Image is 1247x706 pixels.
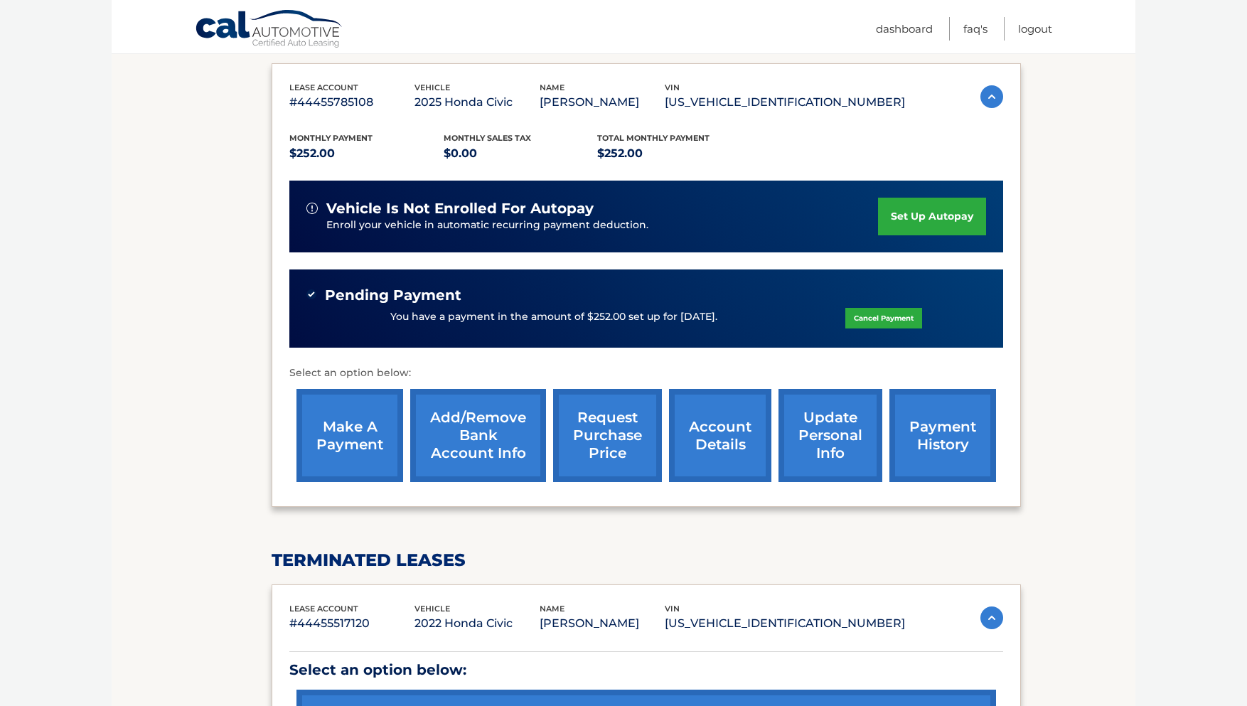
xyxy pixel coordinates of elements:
[414,92,540,112] p: 2025 Honda Civic
[289,82,358,92] span: lease account
[963,17,988,41] a: FAQ's
[326,218,878,233] p: Enroll your vehicle in automatic recurring payment deduction.
[778,389,882,482] a: update personal info
[289,365,1003,382] p: Select an option below:
[878,198,986,235] a: set up autopay
[665,604,680,614] span: vin
[980,606,1003,629] img: accordion-active.svg
[889,389,996,482] a: payment history
[597,133,710,143] span: Total Monthly Payment
[444,133,531,143] span: Monthly sales Tax
[665,92,905,112] p: [US_VEHICLE_IDENTIFICATION_NUMBER]
[289,92,414,112] p: #44455785108
[444,144,598,164] p: $0.00
[540,614,665,633] p: [PERSON_NAME]
[669,389,771,482] a: account details
[289,614,414,633] p: #44455517120
[390,309,717,325] p: You have a payment in the amount of $252.00 set up for [DATE].
[195,9,344,50] a: Cal Automotive
[540,92,665,112] p: [PERSON_NAME]
[306,289,316,299] img: check-green.svg
[1018,17,1052,41] a: Logout
[289,133,373,143] span: Monthly Payment
[306,203,318,214] img: alert-white.svg
[540,82,564,92] span: name
[553,389,662,482] a: request purchase price
[289,604,358,614] span: lease account
[326,200,594,218] span: vehicle is not enrolled for autopay
[980,85,1003,108] img: accordion-active.svg
[876,17,933,41] a: Dashboard
[289,658,1003,683] p: Select an option below:
[597,144,751,164] p: $252.00
[414,614,540,633] p: 2022 Honda Civic
[665,614,905,633] p: [US_VEHICLE_IDENTIFICATION_NUMBER]
[540,604,564,614] span: name
[665,82,680,92] span: vin
[845,308,922,328] a: Cancel Payment
[414,82,450,92] span: vehicle
[289,144,444,164] p: $252.00
[296,389,403,482] a: make a payment
[272,550,1021,571] h2: terminated leases
[410,389,546,482] a: Add/Remove bank account info
[325,287,461,304] span: Pending Payment
[414,604,450,614] span: vehicle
